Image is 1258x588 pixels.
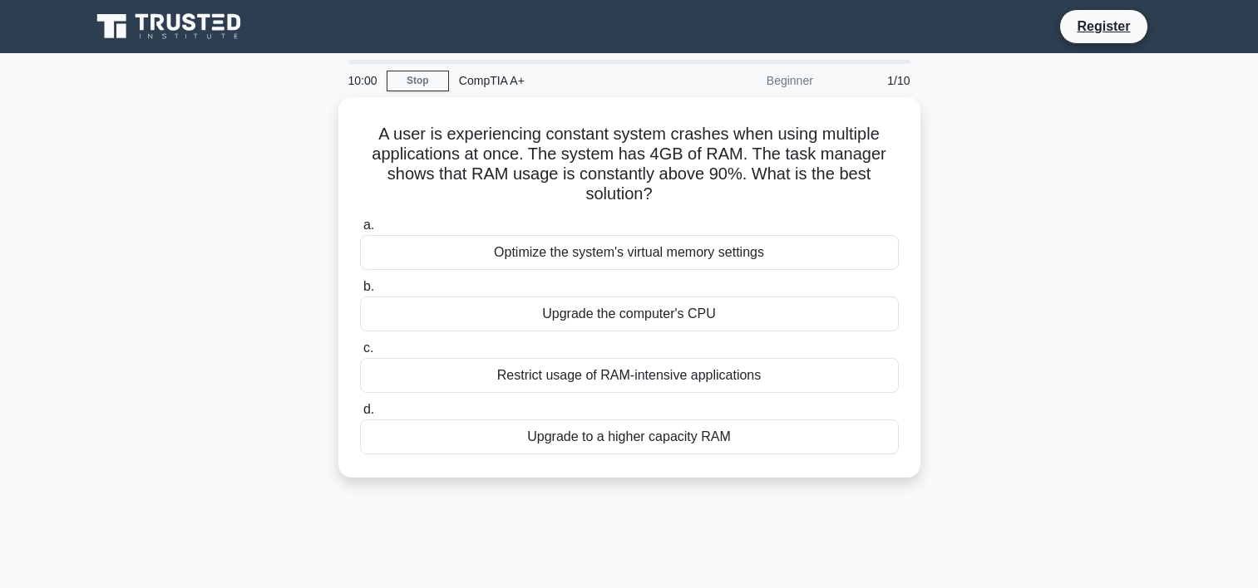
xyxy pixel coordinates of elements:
span: d. [363,402,374,416]
div: CompTIA A+ [449,64,678,97]
span: b. [363,279,374,293]
a: Register [1067,16,1140,37]
h5: A user is experiencing constant system crashes when using multiple applications at once. The syst... [358,124,900,205]
div: Beginner [678,64,823,97]
span: c. [363,341,373,355]
div: Restrict usage of RAM-intensive applications [360,358,899,393]
span: a. [363,218,374,232]
a: Stop [387,71,449,91]
div: Optimize the system's virtual memory settings [360,235,899,270]
div: Upgrade to a higher capacity RAM [360,419,899,454]
div: Upgrade the computer's CPU [360,296,899,331]
div: 1/10 [823,64,920,97]
div: 10:00 [338,64,387,97]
